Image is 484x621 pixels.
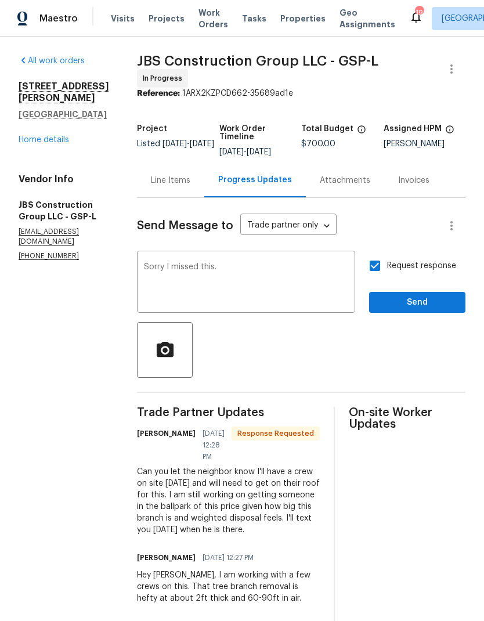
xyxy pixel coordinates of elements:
[137,466,320,536] div: Can you let the neighbor know I'll have a crew on site [DATE] and will need to get on their roof ...
[137,54,378,68] span: JBS Construction Group LLC - GSP-L
[19,174,109,185] h4: Vendor Info
[233,428,319,439] span: Response Requested
[162,140,214,148] span: -
[137,569,320,604] div: Hey [PERSON_NAME], I am working with a few crews on this. That tree branch removal is hefty at ab...
[384,125,442,133] h5: Assigned HPM
[219,148,244,156] span: [DATE]
[219,148,271,156] span: -
[357,125,366,140] span: The total cost of line items that have been proposed by Opendoor. This sum includes line items th...
[19,136,69,144] a: Home details
[39,13,78,24] span: Maestro
[387,260,456,272] span: Request response
[242,15,266,23] span: Tasks
[19,57,85,65] a: All work orders
[415,7,423,19] div: 19
[198,7,228,30] span: Work Orders
[301,140,335,148] span: $700.00
[137,88,465,99] div: 1ARX2KZPCD662-35689ad1e
[301,125,353,133] h5: Total Budget
[339,7,395,30] span: Geo Assignments
[219,125,302,141] h5: Work Order Timeline
[349,407,465,430] span: On-site Worker Updates
[203,428,225,463] span: [DATE] 12:28 PM
[369,292,465,313] button: Send
[137,407,320,418] span: Trade Partner Updates
[149,13,185,24] span: Projects
[218,174,292,186] div: Progress Updates
[398,175,429,186] div: Invoices
[144,263,348,304] textarea: Sorry I missed this.
[137,428,196,439] h6: [PERSON_NAME]
[137,220,233,232] span: Send Message to
[137,89,180,98] b: Reference:
[143,73,187,84] span: In Progress
[137,140,214,148] span: Listed
[320,175,370,186] div: Attachments
[240,216,337,236] div: Trade partner only
[19,199,109,222] h5: JBS Construction Group LLC - GSP-L
[384,140,466,148] div: [PERSON_NAME]
[162,140,187,148] span: [DATE]
[280,13,326,24] span: Properties
[111,13,135,24] span: Visits
[137,125,167,133] h5: Project
[203,552,254,564] span: [DATE] 12:27 PM
[190,140,214,148] span: [DATE]
[378,295,456,310] span: Send
[445,125,454,140] span: The hpm assigned to this work order.
[151,175,190,186] div: Line Items
[137,552,196,564] h6: [PERSON_NAME]
[247,148,271,156] span: [DATE]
